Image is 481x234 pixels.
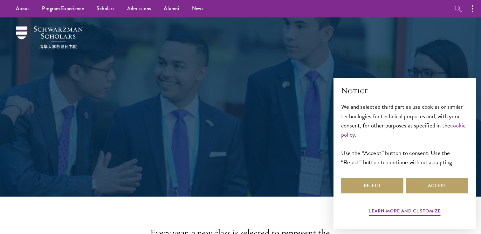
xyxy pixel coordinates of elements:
img: Schwarzman Scholars [16,26,83,49]
button: Accept [406,178,468,193]
div: We and selected third parties use cookies or similar technologies for technical purposes and, wit... [341,102,468,166]
button: Reject [341,178,403,193]
a: cookie policy [341,121,466,139]
h2: Notice [341,85,468,96]
button: Learn more and customize [369,207,441,217]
